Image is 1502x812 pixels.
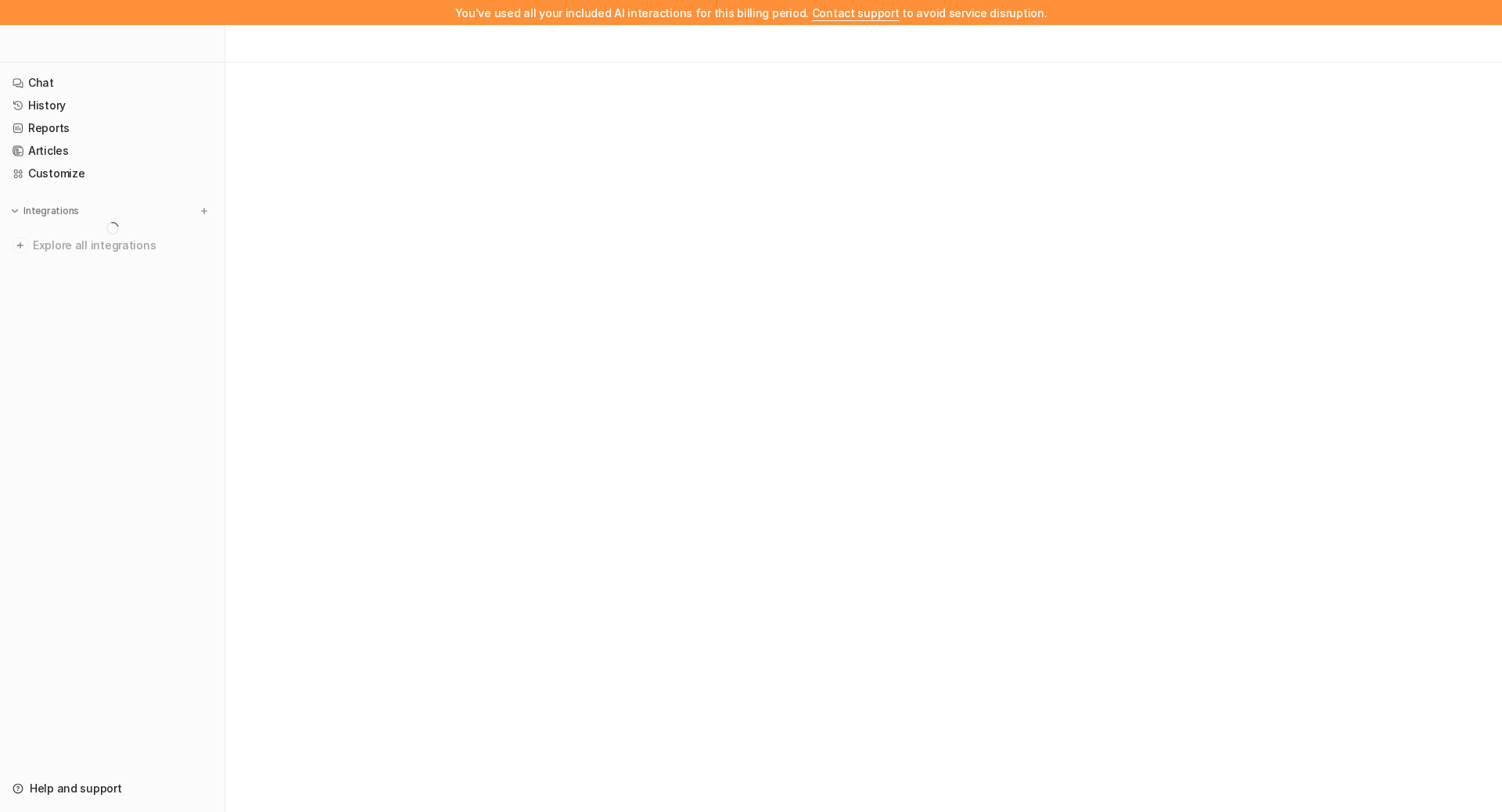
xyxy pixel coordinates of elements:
a: Customize [6,163,218,184]
a: Chat [6,72,218,94]
p: Integrations [23,205,79,217]
img: expand menu [9,206,20,216]
a: Explore all integrations [6,234,218,256]
img: menu_add.svg [199,206,210,216]
a: Articles [6,140,218,162]
a: History [6,95,218,116]
a: Reports [6,117,218,139]
span: Contact support [812,6,900,20]
button: Integrations [6,203,84,219]
span: Explore all integrations [33,233,212,258]
img: explore all integrations [13,238,28,253]
a: Help and support [6,778,218,799]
